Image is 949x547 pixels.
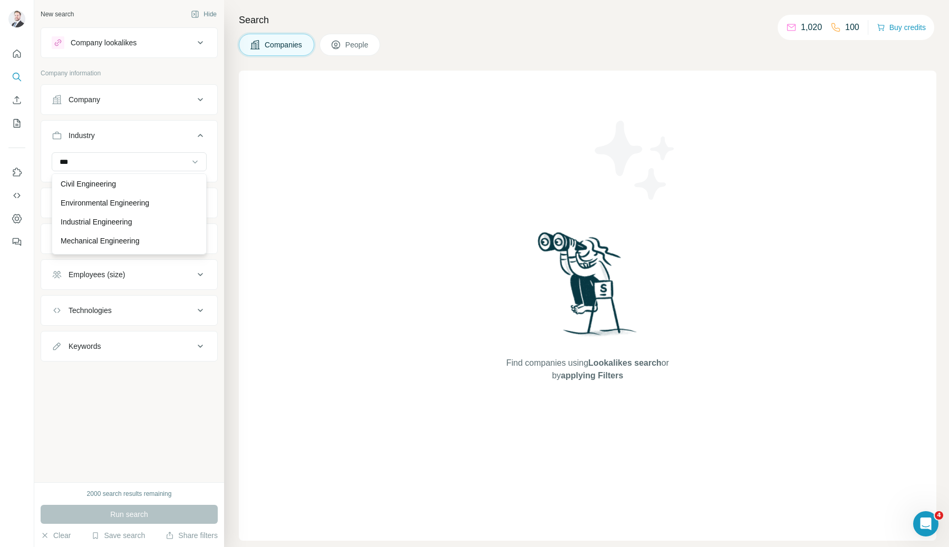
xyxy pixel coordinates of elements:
[8,91,25,110] button: Enrich CSV
[877,20,926,35] button: Buy credits
[41,226,217,251] button: Annual revenue ($)
[8,232,25,251] button: Feedback
[845,21,859,34] p: 100
[8,11,25,27] img: Avatar
[41,87,217,112] button: Company
[69,341,101,351] div: Keywords
[183,6,224,22] button: Hide
[41,30,217,55] button: Company lookalikes
[8,44,25,63] button: Quick start
[69,269,125,280] div: Employees (size)
[8,163,25,182] button: Use Surfe on LinkedIn
[41,190,217,216] button: HQ location
[41,69,218,78] p: Company information
[533,229,643,347] img: Surfe Illustration - Woman searching with binoculars
[61,236,139,246] p: Mechanical Engineering
[265,40,303,50] span: Companies
[41,262,217,287] button: Employees (size)
[8,114,25,133] button: My lists
[91,530,145,541] button: Save search
[69,305,112,316] div: Technologies
[588,358,662,367] span: Lookalikes search
[8,186,25,205] button: Use Surfe API
[87,489,172,499] div: 2000 search results remaining
[166,530,218,541] button: Share filters
[69,130,95,141] div: Industry
[801,21,822,34] p: 1,020
[41,334,217,359] button: Keywords
[41,9,74,19] div: New search
[61,217,132,227] p: Industrial Engineering
[41,123,217,152] button: Industry
[69,94,100,105] div: Company
[61,198,149,208] p: Environmental Engineering
[913,511,938,536] iframe: Intercom live chat
[588,113,683,208] img: Surfe Illustration - Stars
[503,357,672,382] span: Find companies using or by
[345,40,370,50] span: People
[41,530,71,541] button: Clear
[8,209,25,228] button: Dashboard
[41,298,217,323] button: Technologies
[561,371,623,380] span: applying Filters
[71,37,137,48] div: Company lookalikes
[61,179,116,189] p: Civil Engineering
[239,13,936,27] h4: Search
[935,511,943,520] span: 4
[8,67,25,86] button: Search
